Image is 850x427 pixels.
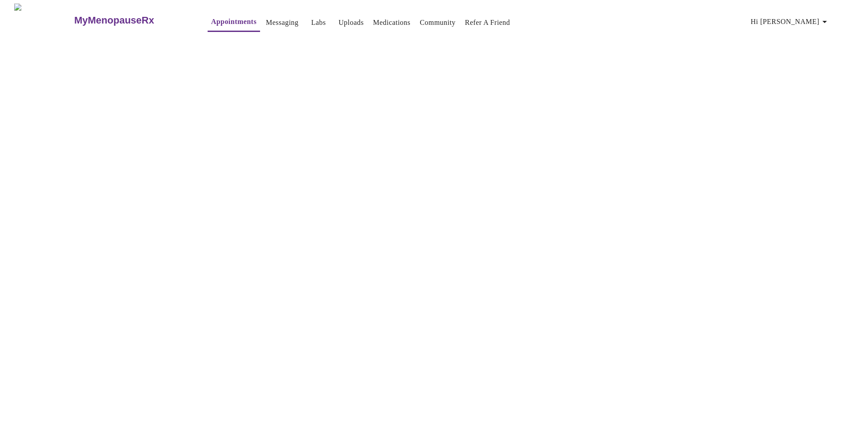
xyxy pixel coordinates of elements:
[73,5,189,36] a: MyMenopauseRx
[335,14,368,32] button: Uploads
[14,4,73,37] img: MyMenopauseRx Logo
[211,16,257,28] a: Appointments
[262,14,302,32] button: Messaging
[373,16,410,29] a: Medications
[465,16,510,29] a: Refer a Friend
[311,16,326,29] a: Labs
[208,13,260,32] button: Appointments
[74,15,154,26] h3: MyMenopauseRx
[461,14,514,32] button: Refer a Friend
[751,16,830,28] span: Hi [PERSON_NAME]
[416,14,459,32] button: Community
[369,14,414,32] button: Medications
[747,13,834,31] button: Hi [PERSON_NAME]
[420,16,456,29] a: Community
[305,14,333,32] button: Labs
[266,16,298,29] a: Messaging
[339,16,364,29] a: Uploads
